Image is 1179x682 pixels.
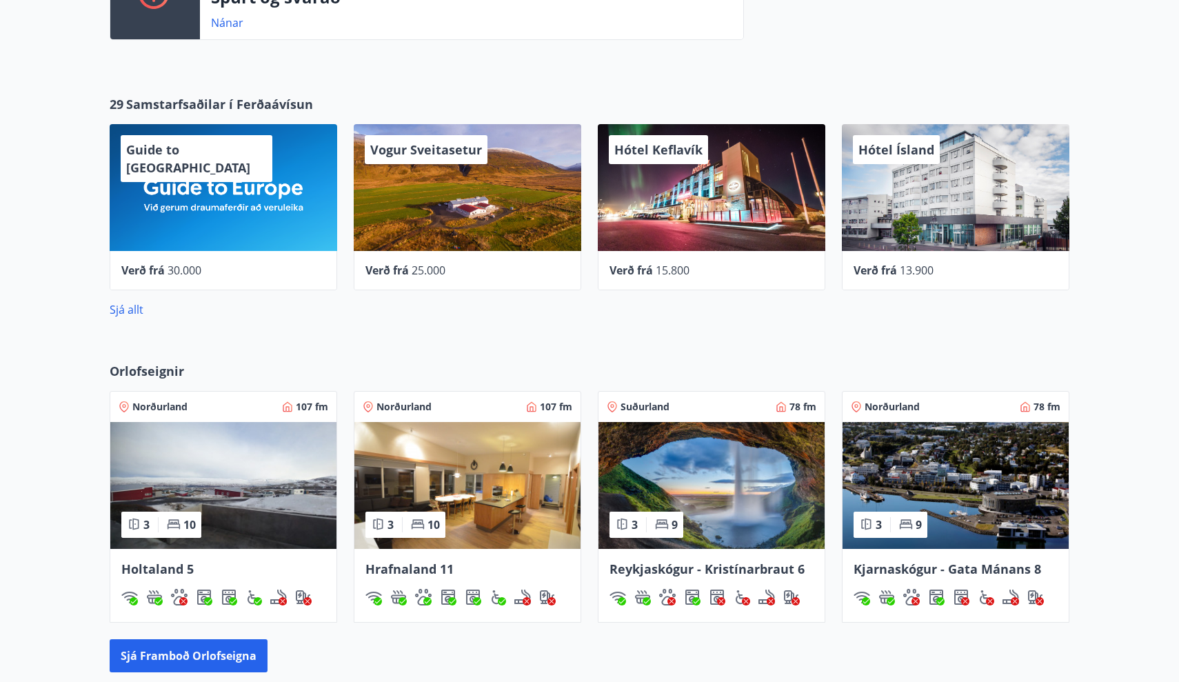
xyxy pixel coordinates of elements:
img: hddCLTAnxqFUMr1fxmbGG8zWilo2syolR0f9UjPn.svg [953,589,969,605]
span: 78 fm [789,400,816,414]
img: QNIUl6Cv9L9rHgMXwuzGLuiJOj7RKqxk9mBFPqjq.svg [270,589,287,605]
div: Gæludýr [415,589,432,605]
img: nH7E6Gw2rvWFb8XaSdRp44dhkQaj4PJkOoRYItBQ.svg [539,589,556,605]
img: Paella dish [598,422,825,549]
div: Þvottavél [928,589,945,605]
span: 9 [672,517,678,532]
img: Paella dish [354,422,581,549]
div: Reykingar / Vape [270,589,287,605]
img: pxcaIm5dSOV3FS4whs1soiYWTwFQvksT25a9J10C.svg [171,589,188,605]
img: pxcaIm5dSOV3FS4whs1soiYWTwFQvksT25a9J10C.svg [659,589,676,605]
div: Þvottavél [440,589,456,605]
span: Samstarfsaðilar í Ferðaávísun [126,95,313,113]
span: 25.000 [412,263,445,278]
img: HJRyFFsYp6qjeUYhR4dAD8CaCEsnIFYZ05miwXoh.svg [609,589,626,605]
img: pxcaIm5dSOV3FS4whs1soiYWTwFQvksT25a9J10C.svg [903,589,920,605]
img: 8IYIKVZQyRlUC6HQIIUSdjpPGRncJsz2RzLgWvp4.svg [978,589,994,605]
img: hddCLTAnxqFUMr1fxmbGG8zWilo2syolR0f9UjPn.svg [709,589,725,605]
span: Holtaland 5 [121,561,194,577]
span: 3 [632,517,638,532]
div: Hleðslustöð fyrir rafbíla [1027,589,1044,605]
div: Þurrkari [953,589,969,605]
img: h89QDIuHlAdpqTriuIvuEWkTH976fOgBEOOeu1mi.svg [146,589,163,605]
span: 10 [183,517,196,532]
span: Guide to [GEOGRAPHIC_DATA] [126,141,250,176]
img: Paella dish [843,422,1069,549]
span: Verð frá [854,263,897,278]
img: nH7E6Gw2rvWFb8XaSdRp44dhkQaj4PJkOoRYItBQ.svg [1027,589,1044,605]
div: Hleðslustöð fyrir rafbíla [783,589,800,605]
span: 78 fm [1034,400,1060,414]
div: Gæludýr [171,589,188,605]
div: Hleðslustöð fyrir rafbíla [295,589,312,605]
span: 107 fm [540,400,572,414]
img: 8IYIKVZQyRlUC6HQIIUSdjpPGRncJsz2RzLgWvp4.svg [245,589,262,605]
span: Suðurland [621,400,669,414]
span: 3 [143,517,150,532]
div: Hleðslustöð fyrir rafbíla [539,589,556,605]
div: Þvottavél [196,589,212,605]
div: Þurrkari [709,589,725,605]
a: Sjá allt [110,302,143,317]
button: Sjá framboð orlofseigna [110,639,268,672]
img: 8IYIKVZQyRlUC6HQIIUSdjpPGRncJsz2RzLgWvp4.svg [490,589,506,605]
div: Heitur pottur [634,589,651,605]
span: Hótel Ísland [858,141,934,158]
span: 3 [387,517,394,532]
div: Gæludýr [903,589,920,605]
span: Kjarnaskógur - Gata Mánans 8 [854,561,1041,577]
span: 15.800 [656,263,689,278]
img: QNIUl6Cv9L9rHgMXwuzGLuiJOj7RKqxk9mBFPqjq.svg [1002,589,1019,605]
span: Norðurland [376,400,432,414]
img: QNIUl6Cv9L9rHgMXwuzGLuiJOj7RKqxk9mBFPqjq.svg [514,589,531,605]
div: Þráðlaust net [609,589,626,605]
img: h89QDIuHlAdpqTriuIvuEWkTH976fOgBEOOeu1mi.svg [390,589,407,605]
span: 9 [916,517,922,532]
img: Dl16BY4EX9PAW649lg1C3oBuIaAsR6QVDQBO2cTm.svg [684,589,701,605]
img: h89QDIuHlAdpqTriuIvuEWkTH976fOgBEOOeu1mi.svg [878,589,895,605]
span: Verð frá [365,263,409,278]
img: h89QDIuHlAdpqTriuIvuEWkTH976fOgBEOOeu1mi.svg [634,589,651,605]
a: Nánar [211,15,243,30]
div: Aðgengi fyrir hjólastól [245,589,262,605]
img: Dl16BY4EX9PAW649lg1C3oBuIaAsR6QVDQBO2cTm.svg [440,589,456,605]
span: Hrafnaland 11 [365,561,454,577]
div: Reykingar / Vape [1002,589,1019,605]
img: HJRyFFsYp6qjeUYhR4dAD8CaCEsnIFYZ05miwXoh.svg [854,589,870,605]
span: Vogur Sveitasetur [370,141,482,158]
span: Verð frá [609,263,653,278]
span: Orlofseignir [110,362,184,380]
span: 107 fm [296,400,328,414]
span: Hótel Keflavík [614,141,703,158]
div: Aðgengi fyrir hjólastól [490,589,506,605]
span: Norðurland [865,400,920,414]
div: Heitur pottur [146,589,163,605]
span: 30.000 [168,263,201,278]
div: Þráðlaust net [365,589,382,605]
span: 29 [110,95,123,113]
span: 3 [876,517,882,532]
img: HJRyFFsYp6qjeUYhR4dAD8CaCEsnIFYZ05miwXoh.svg [365,589,382,605]
img: nH7E6Gw2rvWFb8XaSdRp44dhkQaj4PJkOoRYItBQ.svg [295,589,312,605]
span: 10 [427,517,440,532]
div: Þurrkari [221,589,237,605]
img: Paella dish [110,422,336,549]
span: Verð frá [121,263,165,278]
span: Reykjaskógur - Kristínarbraut 6 [609,561,805,577]
span: Norðurland [132,400,188,414]
img: HJRyFFsYp6qjeUYhR4dAD8CaCEsnIFYZ05miwXoh.svg [121,589,138,605]
div: Aðgengi fyrir hjólastól [978,589,994,605]
img: Dl16BY4EX9PAW649lg1C3oBuIaAsR6QVDQBO2cTm.svg [928,589,945,605]
div: Þráðlaust net [121,589,138,605]
div: Þurrkari [465,589,481,605]
img: Dl16BY4EX9PAW649lg1C3oBuIaAsR6QVDQBO2cTm.svg [196,589,212,605]
div: Þvottavél [684,589,701,605]
img: hddCLTAnxqFUMr1fxmbGG8zWilo2syolR0f9UjPn.svg [465,589,481,605]
div: Heitur pottur [878,589,895,605]
span: 13.900 [900,263,934,278]
div: Þráðlaust net [854,589,870,605]
img: pxcaIm5dSOV3FS4whs1soiYWTwFQvksT25a9J10C.svg [415,589,432,605]
img: nH7E6Gw2rvWFb8XaSdRp44dhkQaj4PJkOoRYItBQ.svg [783,589,800,605]
div: Reykingar / Vape [758,589,775,605]
img: QNIUl6Cv9L9rHgMXwuzGLuiJOj7RKqxk9mBFPqjq.svg [758,589,775,605]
